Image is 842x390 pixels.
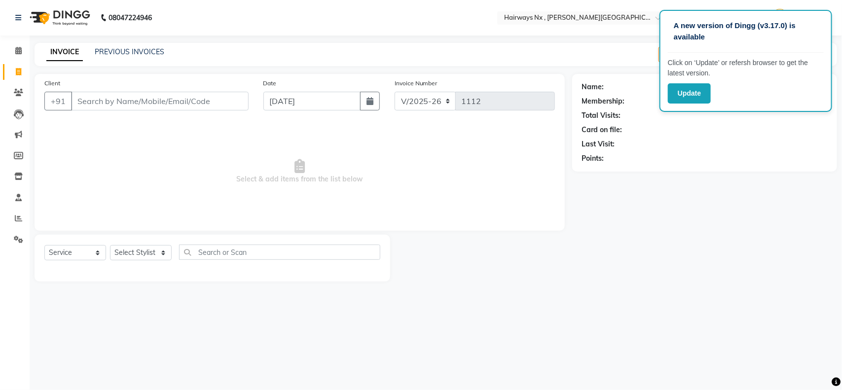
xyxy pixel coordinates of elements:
[109,4,152,32] b: 08047224946
[582,139,615,149] div: Last Visit:
[25,4,93,32] img: logo
[44,92,72,110] button: +91
[674,20,818,42] p: A new version of Dingg (v3.17.0) is available
[582,125,622,135] div: Card on file:
[668,83,711,104] button: Update
[95,47,164,56] a: PREVIOUS INVOICES
[263,79,277,88] label: Date
[44,79,60,88] label: Client
[44,122,555,221] span: Select & add items from the list below
[582,96,625,106] div: Membership:
[582,82,604,92] div: Name:
[771,9,789,26] img: Manager
[179,245,380,260] input: Search or Scan
[71,92,249,110] input: Search by Name/Mobile/Email/Code
[395,79,438,88] label: Invoice Number
[46,43,83,61] a: INVOICE
[668,58,824,78] p: Click on ‘Update’ or refersh browser to get the latest version.
[582,153,604,164] div: Points:
[582,110,621,121] div: Total Visits:
[659,47,715,62] button: Create New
